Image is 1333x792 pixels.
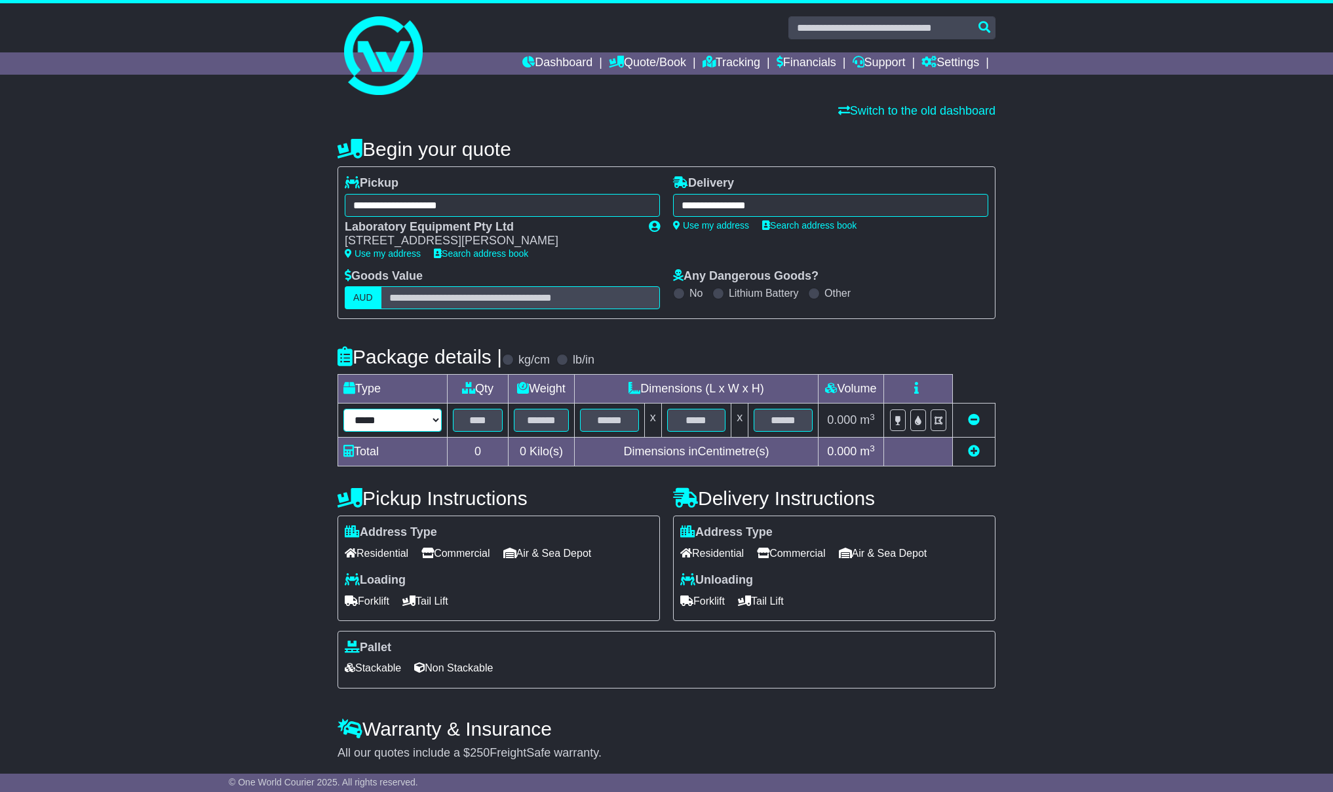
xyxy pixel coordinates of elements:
a: Financials [777,52,836,75]
td: x [644,404,661,438]
td: Total [338,438,448,466]
a: Quote/Book [609,52,686,75]
sup: 3 [870,412,875,422]
label: Delivery [673,176,734,191]
td: Qty [448,375,509,404]
span: Tail Lift [402,591,448,611]
label: No [689,287,703,299]
span: Non Stackable [414,658,493,678]
span: © One World Courier 2025. All rights reserved. [229,777,418,787]
span: Commercial [421,543,490,563]
div: [STREET_ADDRESS][PERSON_NAME] [345,234,636,248]
span: Forklift [680,591,725,611]
a: Search address book [434,248,528,259]
div: All our quotes include a $ FreightSafe warranty. [338,746,995,761]
span: 250 [470,746,490,759]
span: Forklift [345,591,389,611]
td: Dimensions (L x W x H) [574,375,818,404]
span: 0.000 [827,445,857,458]
td: Type [338,375,448,404]
td: x [731,404,748,438]
td: Weight [509,375,575,404]
a: Add new item [968,445,980,458]
a: Support [853,52,906,75]
span: 0.000 [827,413,857,426]
span: Tail Lift [738,591,784,611]
label: AUD [345,286,381,309]
label: Lithium Battery [729,287,799,299]
h4: Warranty & Insurance [338,718,995,740]
span: Air & Sea Depot [503,543,592,563]
a: Dashboard [522,52,592,75]
span: Residential [680,543,744,563]
a: Switch to the old dashboard [838,104,995,117]
div: Laboratory Equipment Pty Ltd [345,220,636,235]
a: Tracking [703,52,760,75]
a: Search address book [762,220,857,231]
label: Pallet [345,641,391,655]
label: Address Type [345,525,437,540]
span: Air & Sea Depot [839,543,927,563]
span: Stackable [345,658,401,678]
h4: Delivery Instructions [673,487,995,509]
label: lb/in [573,353,594,368]
label: kg/cm [518,353,550,368]
span: Commercial [757,543,825,563]
sup: 3 [870,443,875,453]
a: Use my address [345,248,421,259]
a: Remove this item [968,413,980,426]
label: Loading [345,573,406,588]
td: Volume [818,375,883,404]
h4: Pickup Instructions [338,487,660,509]
span: 0 [520,445,526,458]
td: 0 [448,438,509,466]
a: Use my address [673,220,749,231]
span: m [860,445,875,458]
h4: Begin your quote [338,138,995,160]
label: Other [824,287,851,299]
h4: Package details | [338,346,502,368]
td: Dimensions in Centimetre(s) [574,438,818,466]
label: Goods Value [345,269,423,284]
label: Pickup [345,176,398,191]
span: Residential [345,543,408,563]
span: m [860,413,875,426]
label: Address Type [680,525,773,540]
label: Any Dangerous Goods? [673,269,819,284]
label: Unloading [680,573,753,588]
a: Settings [921,52,979,75]
td: Kilo(s) [509,438,575,466]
